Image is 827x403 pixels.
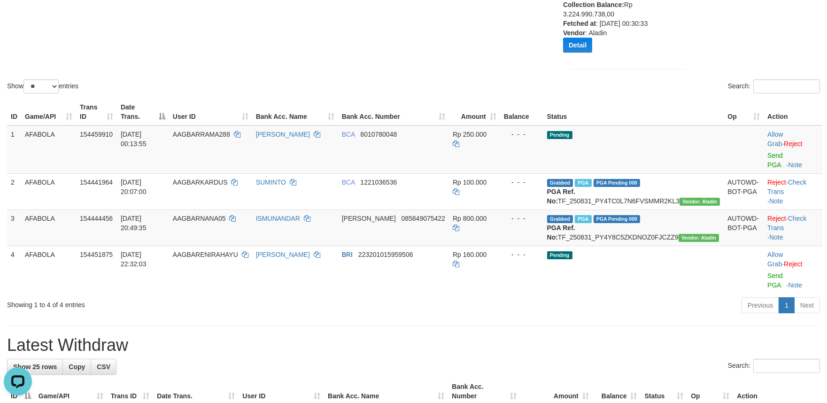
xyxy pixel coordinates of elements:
[7,125,21,174] td: 1
[7,359,63,375] a: Show 25 rows
[7,336,820,355] h1: Latest Withdraw
[575,179,591,187] span: Marked by bgric
[767,178,786,186] a: Reject
[342,215,396,222] span: [PERSON_NAME]
[680,198,720,206] span: Vendor URL: https://payment4.1velocity.biz
[724,209,764,246] td: AUTOWD-BOT-PGA
[256,131,310,138] a: [PERSON_NAME]
[767,215,806,232] a: Check Trans
[563,20,596,27] b: Fetched at
[764,246,822,294] td: ·
[563,38,592,53] button: Detail
[453,178,487,186] span: Rp 100.000
[97,363,110,371] span: CSV
[724,173,764,209] td: AUTOWD-BOT-PGA
[449,99,500,125] th: Amount: activate to sort column ascending
[594,179,641,187] span: PGA Pending
[767,131,784,147] span: ·
[360,131,397,138] span: Copy 8010780048 to clipboard
[76,99,117,125] th: Trans ID: activate to sort column ascending
[173,131,230,138] span: AAGBARRAMA288
[764,173,822,209] td: · ·
[769,233,783,241] a: Note
[547,179,573,187] span: Grabbed
[594,215,641,223] span: PGA Pending
[547,188,575,205] b: PGA Ref. No:
[547,131,572,139] span: Pending
[360,178,397,186] span: Copy 1221036536 to clipboard
[91,359,116,375] a: CSV
[342,251,353,258] span: BRI
[338,99,449,125] th: Bank Acc. Number: activate to sort column ascending
[504,250,540,259] div: - - -
[742,297,779,313] a: Previous
[256,215,300,222] a: ISMUNANDAR
[69,363,85,371] span: Copy
[4,4,32,32] button: Open LiveChat chat widget
[169,99,252,125] th: User ID: activate to sort column ascending
[121,251,147,268] span: [DATE] 22:32:03
[453,251,487,258] span: Rp 160.000
[575,215,591,223] span: Marked by bgrpila
[543,173,724,209] td: TF_250831_PY4TC0L7N6FVSMMR2KL3
[7,173,21,209] td: 2
[547,215,573,223] span: Grabbed
[21,125,76,174] td: AFABOLA
[80,178,113,186] span: 154441964
[256,251,310,258] a: [PERSON_NAME]
[728,359,820,373] label: Search:
[21,99,76,125] th: Game/API: activate to sort column ascending
[767,152,783,169] a: Send PGA
[563,29,585,37] b: Vendor
[794,297,820,313] a: Next
[764,99,822,125] th: Action
[80,251,113,258] span: 154451875
[767,215,786,222] a: Reject
[342,131,355,138] span: BCA
[504,130,540,139] div: - - -
[764,125,822,174] td: ·
[753,359,820,373] input: Search:
[767,251,784,268] span: ·
[7,99,21,125] th: ID
[121,215,147,232] span: [DATE] 20:49:35
[173,215,226,222] span: AAGBARNANA05
[402,215,445,222] span: Copy 085849075422 to clipboard
[121,178,147,195] span: [DATE] 20:07:00
[453,215,487,222] span: Rp 800.000
[543,99,724,125] th: Status
[563,1,624,8] b: Collection Balance:
[80,131,113,138] span: 154459910
[728,79,820,93] label: Search:
[62,359,91,375] a: Copy
[767,272,783,289] a: Send PGA
[252,99,338,125] th: Bank Acc. Name: activate to sort column ascending
[7,296,338,310] div: Showing 1 to 4 of 4 entries
[753,79,820,93] input: Search:
[173,178,228,186] span: AAGBARKARDUS
[7,209,21,246] td: 3
[21,246,76,294] td: AFABOLA
[453,131,487,138] span: Rp 250.000
[504,178,540,187] div: - - -
[767,178,806,195] a: Check Trans
[7,79,78,93] label: Show entries
[767,131,783,147] a: Allow Grab
[547,224,575,241] b: PGA Ref. No:
[784,140,803,147] a: Reject
[679,234,719,242] span: Vendor URL: https://payment4.1velocity.biz
[764,209,822,246] td: · ·
[256,178,286,186] a: SUMINTO
[788,281,803,289] a: Note
[547,251,572,259] span: Pending
[543,209,724,246] td: TF_250831_PY4Y8C5ZKDNOZ0FJCZZ9
[23,79,59,93] select: Showentries
[784,260,803,268] a: Reject
[788,161,803,169] a: Note
[7,246,21,294] td: 4
[342,178,355,186] span: BCA
[767,251,783,268] a: Allow Grab
[769,197,783,205] a: Note
[80,215,113,222] span: 154444456
[117,99,169,125] th: Date Trans.: activate to sort column descending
